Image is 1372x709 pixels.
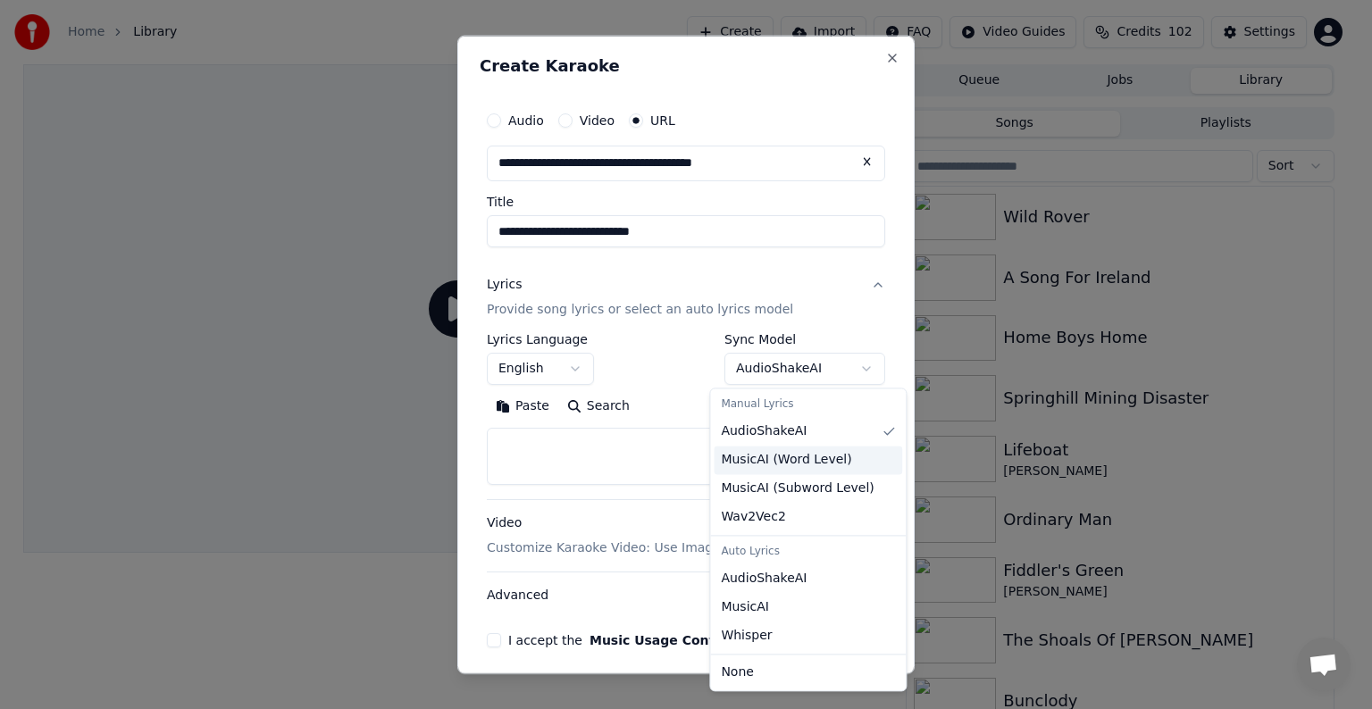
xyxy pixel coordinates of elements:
[721,451,851,469] span: MusicAI ( Word Level )
[721,598,769,616] span: MusicAI
[721,480,874,497] span: MusicAI ( Subword Level )
[721,422,807,440] span: AudioShakeAI
[721,663,754,681] span: None
[721,627,772,645] span: Whisper
[721,508,785,526] span: Wav2Vec2
[721,570,807,588] span: AudioShakeAI
[714,392,902,417] div: Manual Lyrics
[714,539,902,564] div: Auto Lyrics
